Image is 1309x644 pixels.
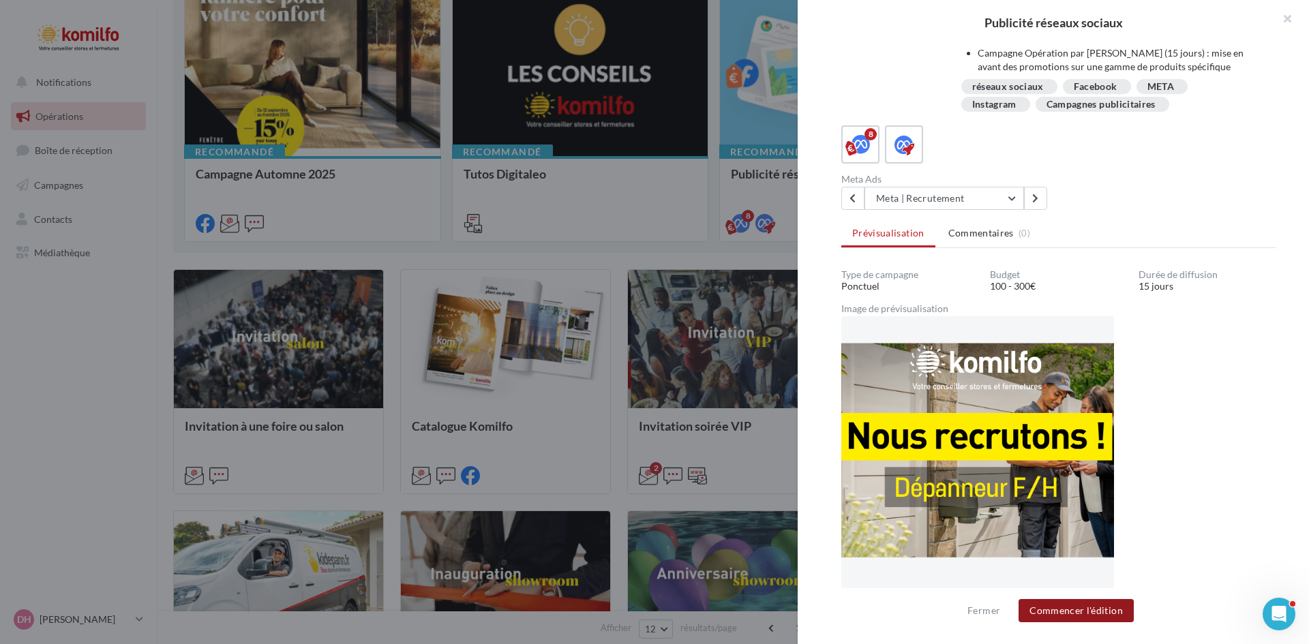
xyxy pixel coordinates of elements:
li: Campagne Opération par [PERSON_NAME] (15 jours) : mise en avant des promotions sur une gamme de p... [978,46,1266,74]
iframe: Intercom live chat [1263,598,1295,630]
div: 8 [864,128,877,140]
div: Durée de diffusion [1139,270,1276,279]
div: Type de campagne [841,270,979,279]
div: Ponctuel [841,279,979,293]
div: Image de prévisualisation [841,304,1276,313]
div: Campagnes publicitaires [1047,99,1156,110]
div: Meta Ads [841,174,1053,184]
span: (0) [1019,228,1030,239]
div: 100 - 300€ [990,279,1128,293]
div: réseaux sociaux [972,82,1044,92]
div: Publicité réseaux sociaux [819,16,1287,29]
button: Meta | Recrutement [864,187,1024,210]
span: Commentaires [948,226,1014,240]
img: 9bce02f316ba28ed70d46b39dc6c9aa1.png [841,316,1114,589]
div: Facebook [1074,82,1117,92]
button: Fermer [962,602,1006,619]
button: Commencer l'édition [1019,599,1134,622]
div: Instagram [972,99,1017,110]
div: 15 jours [1139,279,1276,293]
div: META [1147,82,1174,92]
div: Budget [990,270,1128,279]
